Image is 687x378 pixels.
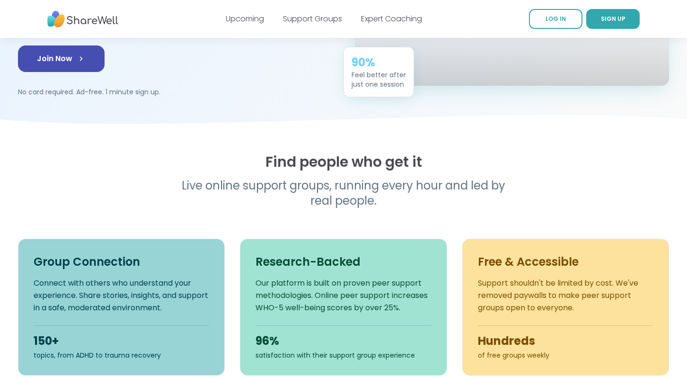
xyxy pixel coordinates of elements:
[255,351,431,360] div: satisfaction with their support group experience
[34,333,209,349] div: 150+
[18,45,105,72] a: Join Now
[478,254,653,270] h3: Free & Accessible
[255,333,431,349] div: 96%
[601,15,625,23] span: SIGN UP
[361,13,422,24] a: Expert Coaching
[47,6,118,32] img: ShareWell Nav Logo
[546,15,566,23] span: LOG IN
[586,9,640,29] a: SIGN UP
[226,13,264,24] a: Upcoming
[283,13,342,24] a: Support Groups
[529,9,582,29] a: LOG IN
[352,55,406,70] div: 90%
[255,254,431,270] h3: Research-Backed
[34,277,209,314] p: Connect with others who understand your experience. Share stories, insights, and support in a saf...
[34,351,209,360] div: topics, from ADHD to trauma recovery
[18,87,332,97] p: No card required. Ad-free. 1 minute sign up.
[478,277,653,314] p: Support shouldn't be limited by cost. We've removed paywalls to make peer support groups open to ...
[162,178,525,208] p: Live online support groups, running every hour and led by real people.
[478,351,653,360] div: of free groups weekly
[37,53,86,64] span: Join Now
[255,277,431,314] p: Our platform is built on proven peer support methodologies. Online peer support increases WHO-5 w...
[34,254,209,270] h3: Group Connection
[18,153,669,171] h2: Find people who get it
[352,70,406,89] div: Feel better after just one session
[478,333,653,349] div: Hundreds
